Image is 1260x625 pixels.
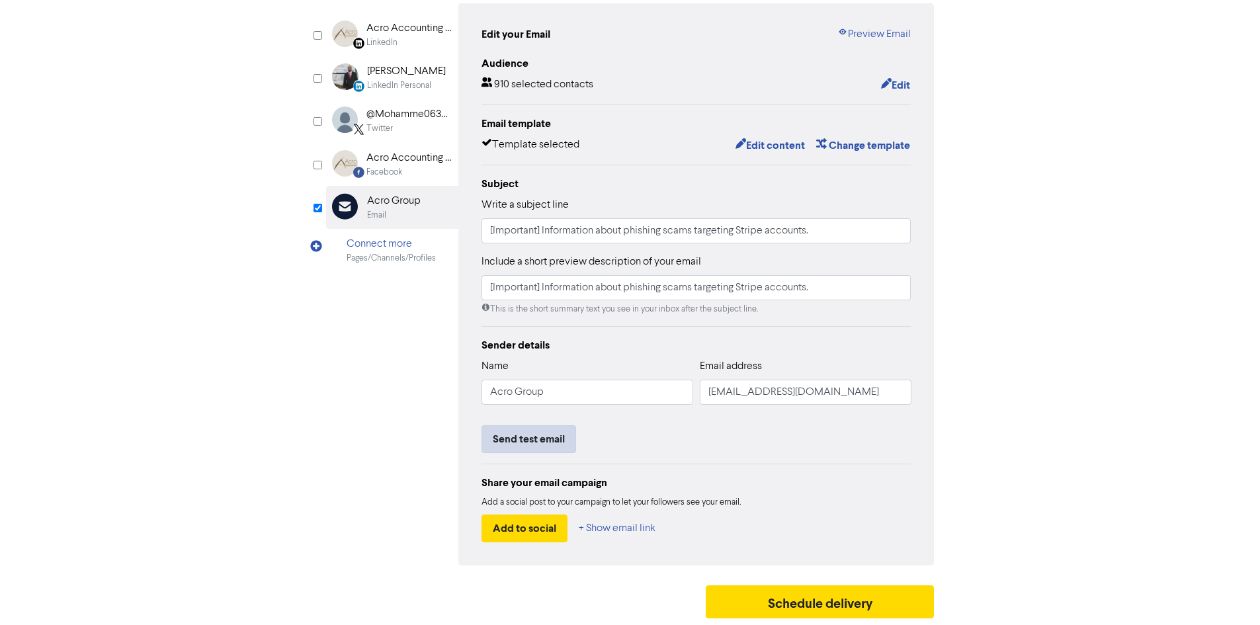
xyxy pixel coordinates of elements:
[367,79,431,92] div: LinkedIn Personal
[482,358,509,374] label: Name
[482,26,550,42] div: Edit your Email
[326,143,458,186] div: Facebook Acro Accounting & Financial PlanningFacebook
[366,166,402,179] div: Facebook
[578,515,656,542] button: + Show email link
[482,303,911,315] div: This is the short summary text you see in your inbox after the subject line.
[366,122,393,135] div: Twitter
[326,13,458,56] div: Linkedin Acro Accounting & Financial PlanningLinkedIn
[1094,482,1260,625] iframe: Chat Widget
[700,358,762,374] label: Email address
[482,176,911,192] div: Subject
[366,150,451,166] div: Acro Accounting & Financial Planning
[735,137,806,154] button: Edit content
[706,585,935,618] button: Schedule delivery
[326,56,458,99] div: LinkedinPersonal [PERSON_NAME]LinkedIn Personal
[482,56,911,71] div: Audience
[366,36,398,49] div: LinkedIn
[880,77,911,94] button: Edit
[326,229,458,272] div: Connect morePages/Channels/Profiles
[482,254,701,270] label: Include a short preview description of your email
[816,137,911,154] button: Change template
[332,106,358,133] img: Twitter
[482,77,593,94] div: 910 selected contacts
[367,193,421,209] div: Acro Group
[482,496,911,509] div: Add a social post to your campaign to let your followers see your email.
[482,425,576,453] button: Send test email
[366,21,451,36] div: Acro Accounting & Financial Planning
[366,106,451,122] div: @Mohamme06359446
[326,99,458,142] div: Twitter@Mohamme06359446Twitter
[482,337,911,353] div: Sender details
[347,236,436,252] div: Connect more
[482,116,911,132] div: Email template
[332,21,358,47] img: Linkedin
[482,137,579,154] div: Template selected
[482,197,569,213] label: Write a subject line
[332,150,358,177] img: Facebook
[367,63,446,79] div: [PERSON_NAME]
[482,515,567,542] button: Add to social
[837,26,911,42] a: Preview Email
[326,186,458,229] div: Acro GroupEmail
[367,209,386,222] div: Email
[347,252,436,265] div: Pages/Channels/Profiles
[332,63,358,90] img: LinkedinPersonal
[482,475,911,491] div: Share your email campaign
